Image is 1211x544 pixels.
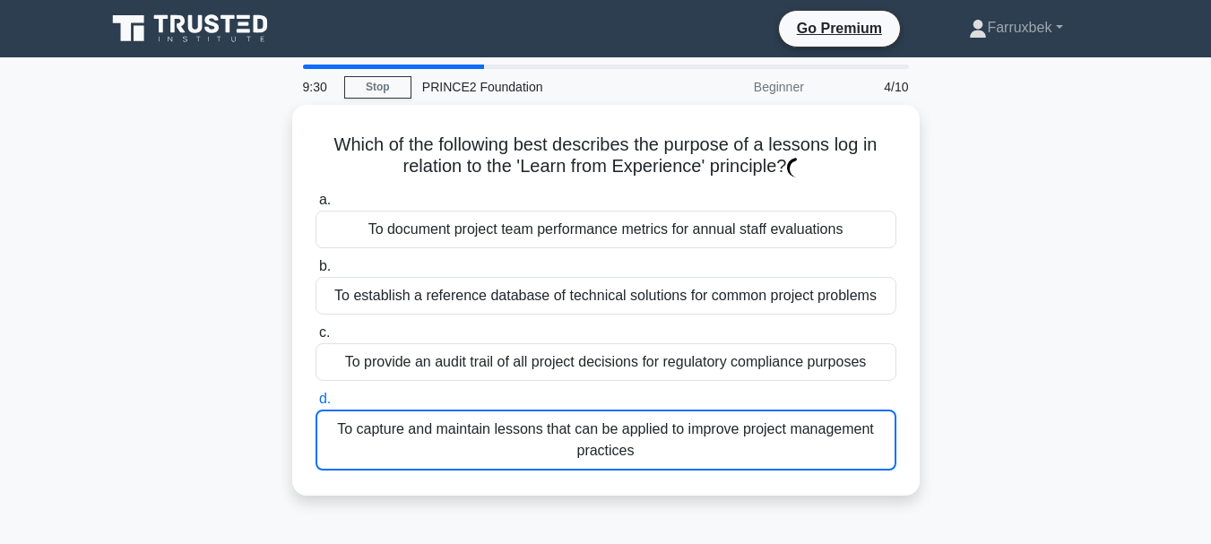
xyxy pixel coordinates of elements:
[316,410,896,471] div: To capture and maintain lessons that can be applied to improve project management practices
[319,258,331,273] span: b.
[344,76,411,99] a: Stop
[316,211,896,248] div: To document project team performance metrics for annual staff evaluations
[815,69,920,105] div: 4/10
[319,192,331,207] span: a.
[786,17,893,39] a: Go Premium
[316,277,896,315] div: To establish a reference database of technical solutions for common project problems
[926,10,1105,46] a: Farruxbek
[411,69,658,105] div: PRINCE2 Foundation
[319,391,331,406] span: d.
[314,134,898,178] h5: Which of the following best describes the purpose of a lessons log in relation to the 'Learn from...
[316,343,896,381] div: To provide an audit trail of all project decisions for regulatory compliance purposes
[319,324,330,340] span: c.
[292,69,344,105] div: 9:30
[658,69,815,105] div: Beginner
